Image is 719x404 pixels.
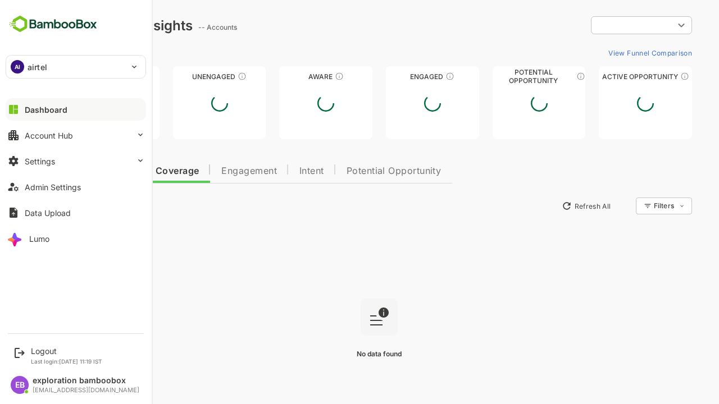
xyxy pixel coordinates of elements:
[28,61,47,73] p: airtel
[260,167,285,176] span: Intent
[25,157,55,166] div: Settings
[25,182,81,192] div: Admin Settings
[615,201,635,210] div: Filters
[317,350,362,358] span: No data found
[6,56,145,78] div: AIairtel
[641,72,650,81] div: These accounts have open opportunities which might be at any of the Sales Stages
[33,376,139,385] div: exploration bamboobox
[38,167,160,176] span: Data Quality and Coverage
[6,98,146,121] button: Dashboard
[6,13,101,35] img: BambooboxFullLogoMark.5f36c76dfaba33ec1ec1367b70bb1252.svg
[552,15,653,35] div: ​
[27,17,153,34] div: Dashboard Insights
[31,358,102,365] p: Last login: [DATE] 11:19 IST
[559,72,653,81] div: Active Opportunity
[347,72,440,81] div: Engaged
[6,124,146,146] button: Account Hub
[537,72,546,81] div: These accounts are MQAs and can be passed on to Inside Sales
[27,196,109,216] button: New Insights
[11,376,29,394] div: EB
[295,72,304,81] div: These accounts have just entered the buying cycle and need further nurturing
[406,72,415,81] div: These accounts are warm, further nurturing would qualify them to MQAs
[182,167,238,176] span: Engagement
[6,201,146,224] button: Data Upload
[613,196,653,216] div: Filters
[33,387,139,394] div: [EMAIL_ADDRESS][DOMAIN_NAME]
[6,176,146,198] button: Admin Settings
[11,60,24,74] div: AI
[453,72,547,81] div: Potential Opportunity
[92,72,101,81] div: These accounts have not been engaged with for a defined time period
[6,227,146,250] button: Lumo
[134,72,227,81] div: Unengaged
[6,150,146,172] button: Settings
[27,72,120,81] div: Unreached
[29,234,49,244] div: Lumo
[565,44,653,62] button: View Funnel Comparison
[25,131,73,140] div: Account Hub
[25,105,67,114] div: Dashboard
[517,197,576,215] button: Refresh All
[240,72,333,81] div: Aware
[25,208,71,218] div: Data Upload
[31,346,102,356] div: Logout
[159,23,201,31] ag: -- Accounts
[307,167,402,176] span: Potential Opportunity
[198,72,207,81] div: These accounts have not shown enough engagement and need nurturing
